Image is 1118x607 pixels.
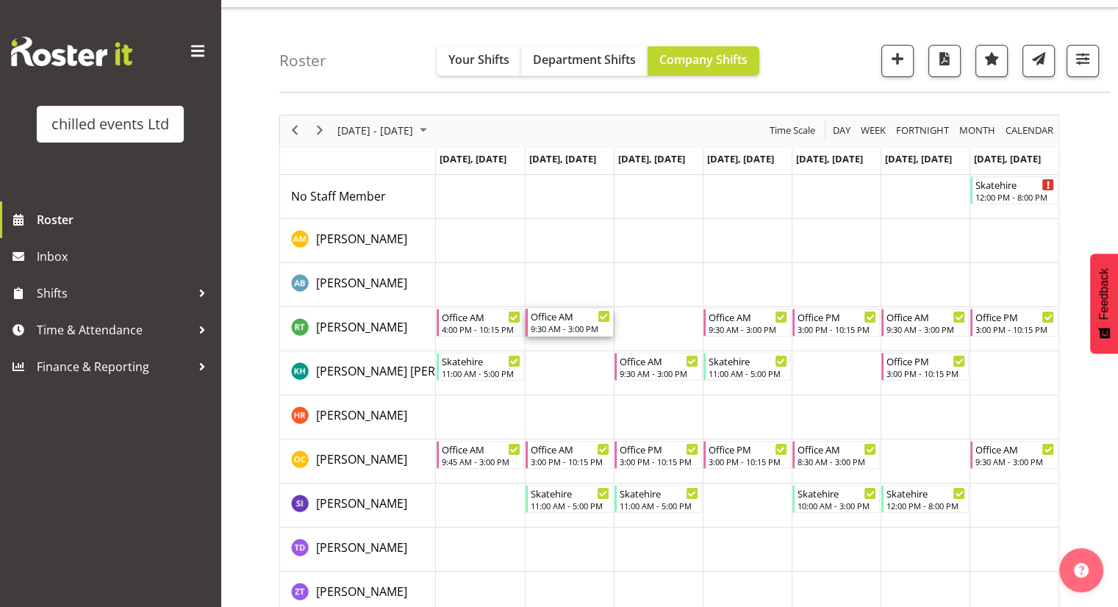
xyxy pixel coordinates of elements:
button: Timeline Day [831,121,853,140]
div: Sep 29 - Oct 05, 2025 [332,115,436,146]
button: Fortnight [894,121,952,140]
div: Skatehire [798,486,876,500]
div: 3:00 PM - 10:15 PM [531,456,609,467]
span: [PERSON_NAME] [316,407,407,423]
div: 9:30 AM - 3:00 PM [709,323,787,335]
div: Casey Johnson"s event - Office AM Begin From Saturday, October 4, 2025 at 9:30:00 AM GMT+13:00 En... [881,309,969,337]
img: Rosterit website logo [11,37,132,66]
span: [PERSON_NAME] [316,451,407,467]
span: [DATE] - [DATE] [336,121,415,140]
div: Casey Johnson"s event - Office AM Begin From Thursday, October 2, 2025 at 9:30:00 AM GMT+13:00 En... [703,309,791,337]
span: [PERSON_NAME] [316,231,407,247]
div: Office AM [798,442,876,456]
div: Skatehire [620,486,698,500]
button: Next [310,121,330,140]
span: [PERSON_NAME] [316,319,407,335]
div: Skatehire [442,353,520,368]
div: Office AM [531,442,609,456]
span: Week [859,121,887,140]
button: Add a new shift [881,45,914,77]
div: Skatehire [531,486,609,500]
div: Office AM [531,309,610,323]
button: Send a list of all shifts for the selected filtered period to all rostered employees. [1022,45,1055,77]
div: 11:00 AM - 5:00 PM [531,500,609,511]
div: 11:00 AM - 5:00 PM [709,367,787,379]
div: Jahvis Wise"s event - Skatehire Begin From Friday, October 3, 2025 at 10:00:00 AM GMT+13:00 Ends ... [792,485,880,513]
span: Month [958,121,997,140]
button: Time Scale [767,121,818,140]
h4: Roster [279,52,326,69]
div: 12:00 PM - 8:00 PM [886,500,965,511]
div: Connor Meldrum"s event - Skatehire Begin From Thursday, October 2, 2025 at 11:00:00 AM GMT+13:00 ... [703,353,791,381]
div: 11:00 AM - 5:00 PM [442,367,520,379]
div: Skatehire [886,486,965,500]
span: No Staff Member [291,188,386,204]
td: Jahvis Wise resource [280,484,436,528]
div: 9:45 AM - 3:00 PM [442,456,520,467]
div: Casey Johnson"s event - Office AM Begin From Tuesday, September 30, 2025 at 9:30:00 AM GMT+13:00 ... [526,309,613,337]
div: Office PM [620,442,698,456]
div: Ija Romeyer"s event - Office AM Begin From Sunday, October 5, 2025 at 9:30:00 AM GMT+13:00 Ends A... [970,441,1058,469]
button: Timeline Week [859,121,889,140]
span: Time & Attendance [37,319,191,341]
div: 3:00 PM - 10:15 PM [709,456,787,467]
div: Office AM [442,309,520,324]
span: [PERSON_NAME] [316,539,407,556]
div: Connor Meldrum"s event - Office PM Begin From Saturday, October 4, 2025 at 3:00:00 PM GMT+13:00 E... [881,353,969,381]
span: [PERSON_NAME] [316,275,407,291]
span: Your Shifts [448,51,509,68]
div: Ija Romeyer"s event - Office PM Begin From Wednesday, October 1, 2025 at 3:00:00 PM GMT+13:00 End... [614,441,702,469]
span: [PERSON_NAME] [316,583,407,600]
div: 11:00 AM - 5:00 PM [620,500,698,511]
div: Connor Meldrum"s event - Office AM Begin From Wednesday, October 1, 2025 at 9:30:00 AM GMT+13:00 ... [614,353,702,381]
div: 3:00 PM - 10:15 PM [975,323,1054,335]
span: [DATE], [DATE] [796,152,863,165]
span: Inbox [37,245,213,267]
a: [PERSON_NAME] [PERSON_NAME] [316,362,501,380]
div: Office AM [886,309,965,324]
div: 3:00 PM - 10:15 PM [620,456,698,467]
a: [PERSON_NAME] [316,495,407,512]
div: Ija Romeyer"s event - Office AM Begin From Tuesday, September 30, 2025 at 3:00:00 PM GMT+13:00 En... [526,441,613,469]
div: Ija Romeyer"s event - Office PM Begin From Thursday, October 2, 2025 at 3:00:00 PM GMT+13:00 Ends... [703,441,791,469]
div: previous period [282,115,307,146]
span: Time Scale [768,121,817,140]
div: chilled events Ltd [51,113,169,135]
span: calendar [1004,121,1055,140]
div: Jahvis Wise"s event - Skatehire Begin From Saturday, October 4, 2025 at 12:00:00 PM GMT+13:00 End... [881,485,969,513]
div: Skatehire [709,353,787,368]
span: Feedback [1097,268,1111,320]
a: [PERSON_NAME] [316,450,407,468]
div: Jahvis Wise"s event - Skatehire Begin From Wednesday, October 1, 2025 at 11:00:00 AM GMT+13:00 En... [614,485,702,513]
div: Jahvis Wise"s event - Skatehire Begin From Tuesday, September 30, 2025 at 11:00:00 AM GMT+13:00 E... [526,485,613,513]
a: [PERSON_NAME] [316,583,407,600]
div: Casey Johnson"s event - Office PM Begin From Friday, October 3, 2025 at 3:00:00 PM GMT+13:00 Ends... [792,309,880,337]
td: Thomas Denzel resource [280,528,436,572]
div: 9:30 AM - 3:00 PM [531,323,610,334]
div: Office PM [709,442,787,456]
span: [DATE], [DATE] [974,152,1041,165]
div: 9:30 AM - 3:00 PM [620,367,698,379]
span: [DATE], [DATE] [885,152,952,165]
div: No Staff Member"s event - Skatehire Begin From Sunday, October 5, 2025 at 12:00:00 PM GMT+13:00 E... [970,176,1058,204]
button: Previous [285,121,305,140]
span: Fortnight [895,121,950,140]
td: Connor Meldrum resource [280,351,436,395]
td: No Staff Member resource [280,175,436,219]
div: Connor Meldrum"s event - Skatehire Begin From Monday, September 29, 2025 at 11:00:00 AM GMT+13:00... [437,353,524,381]
div: 3:00 PM - 10:15 PM [886,367,965,379]
div: 9:30 AM - 3:00 PM [975,456,1054,467]
button: Department Shifts [521,46,648,76]
div: Office PM [798,309,876,324]
span: Finance & Reporting [37,356,191,378]
td: Francesc Fernandez resource [280,395,436,439]
span: Shifts [37,282,191,304]
div: 9:30 AM - 3:00 PM [886,323,965,335]
span: [DATE], [DATE] [529,152,596,165]
div: 12:00 PM - 8:00 PM [975,191,1054,203]
span: [PERSON_NAME] [PERSON_NAME] [316,363,501,379]
button: Month [1003,121,1056,140]
div: next period [307,115,332,146]
div: 8:30 AM - 3:00 PM [798,456,876,467]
